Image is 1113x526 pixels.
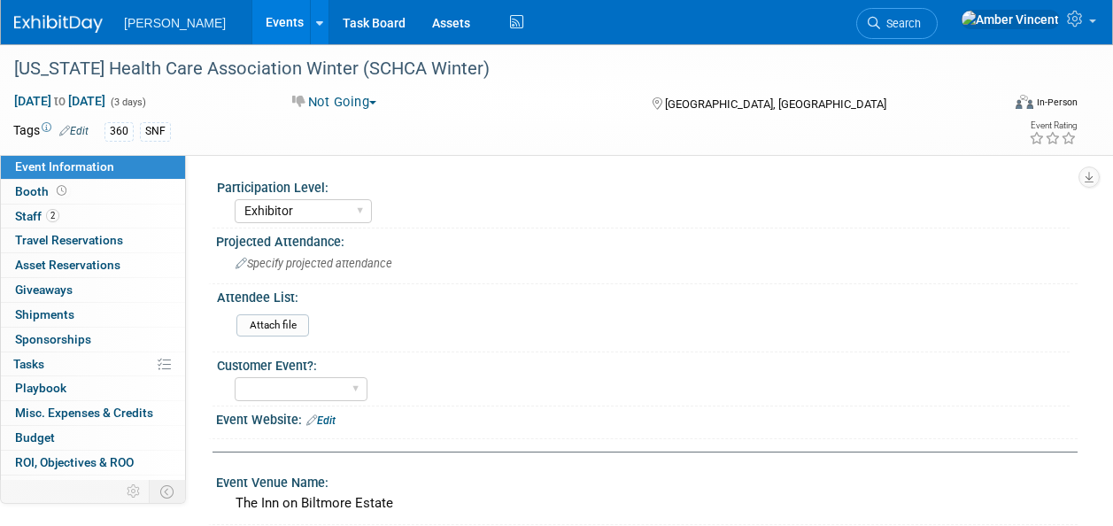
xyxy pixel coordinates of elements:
span: to [51,94,68,108]
span: Search [880,17,921,30]
span: Shipments [15,307,74,321]
a: Edit [306,414,336,427]
span: Specify projected attendance [236,257,392,270]
span: 2 [46,209,59,222]
div: Participation Level: [217,174,1070,197]
span: Playbook [15,381,66,395]
a: Giveaways [1,278,185,302]
div: Event Rating [1029,121,1077,130]
div: Event Venue Name: [216,469,1078,491]
span: Attachments [15,480,86,494]
div: Event Format [923,92,1078,119]
span: Travel Reservations [15,233,123,247]
span: Tasks [13,357,44,371]
div: SNF [140,122,171,141]
div: Attendee List: [217,284,1070,306]
span: Giveaways [15,282,73,297]
img: ExhibitDay [14,15,103,33]
td: Toggle Event Tabs [150,480,186,503]
a: Tasks [1,352,185,376]
a: Event Information [1,155,185,179]
span: Booth not reserved yet [53,184,70,197]
span: Budget [15,430,55,445]
a: Edit [59,125,89,137]
div: Projected Attendance: [216,228,1078,251]
span: Sponsorships [15,332,91,346]
a: Playbook [1,376,185,400]
a: Travel Reservations [1,228,185,252]
span: Misc. Expenses & Credits [15,406,153,420]
span: Booth [15,184,70,198]
div: Customer Event?: [217,352,1070,375]
a: Misc. Expenses & Credits [1,401,185,425]
a: Budget [1,426,185,450]
a: Sponsorships [1,328,185,352]
div: The Inn on Biltmore Estate [229,490,1064,517]
span: (3 days) [109,97,146,108]
span: [PERSON_NAME] [124,16,226,30]
button: Not Going [286,93,383,112]
td: Personalize Event Tab Strip [119,480,150,503]
a: Staff2 [1,205,185,228]
img: Amber Vincent [961,10,1060,29]
a: Shipments [1,303,185,327]
a: Asset Reservations [1,253,185,277]
span: Event Information [15,159,114,174]
a: ROI, Objectives & ROO [1,451,185,475]
img: Format-Inperson.png [1016,95,1033,109]
span: Staff [15,209,59,223]
div: 360 [104,122,134,141]
span: ROI, Objectives & ROO [15,455,134,469]
div: In-Person [1036,96,1078,109]
div: [US_STATE] Health Care Association Winter (SCHCA Winter) [8,53,986,85]
div: Event Website: [216,406,1078,429]
a: Booth [1,180,185,204]
a: Attachments [1,476,185,499]
span: [GEOGRAPHIC_DATA], [GEOGRAPHIC_DATA] [665,97,886,111]
span: [DATE] [DATE] [13,93,106,109]
a: Search [856,8,938,39]
td: Tags [13,121,89,142]
span: Asset Reservations [15,258,120,272]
